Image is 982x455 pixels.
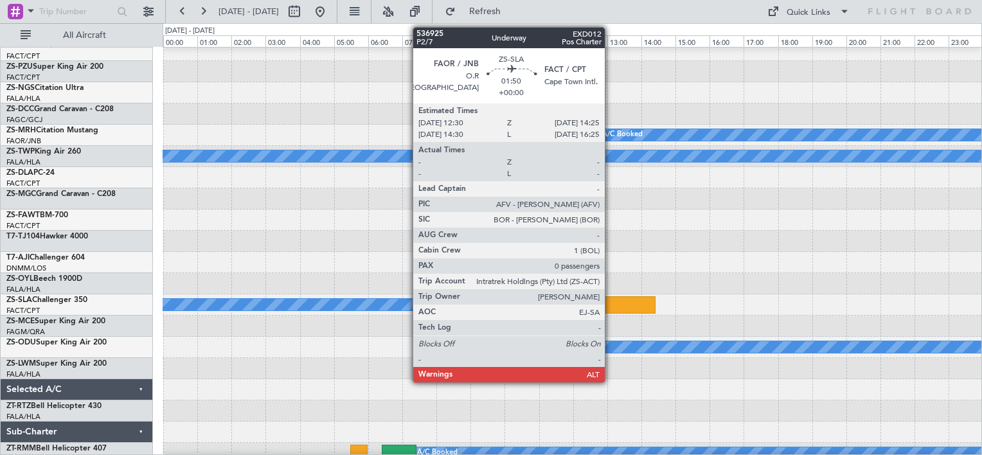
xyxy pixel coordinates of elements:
[6,327,45,337] a: FAGM/QRA
[6,73,40,82] a: FACT/CPT
[6,360,36,368] span: ZS-LWM
[6,254,30,262] span: T7-AJI
[710,35,744,47] div: 16:00
[6,127,98,134] a: ZS-MRHCitation Mustang
[6,339,107,346] a: ZS-ODUSuper King Air 200
[163,35,197,47] div: 00:00
[846,35,880,47] div: 20:00
[14,25,139,46] button: All Aircraft
[880,35,915,47] div: 21:00
[6,157,40,167] a: FALA/HLA
[300,35,334,47] div: 04:00
[197,35,231,47] div: 01:00
[6,317,35,325] span: ZS-MCE
[439,1,516,22] button: Refresh
[334,35,368,47] div: 05:00
[6,105,34,113] span: ZS-DCC
[6,84,84,92] a: ZS-NGSCitation Ultra
[6,169,33,177] span: ZS-DLA
[6,94,40,103] a: FALA/HLA
[6,127,36,134] span: ZS-MRH
[6,339,36,346] span: ZS-ODU
[6,211,35,219] span: ZS-FAW
[6,148,81,156] a: ZS-TWPKing Air 260
[6,115,42,125] a: FAGC/GCJ
[6,233,40,240] span: T7-TJ104
[539,35,573,47] div: 11:00
[6,445,36,452] span: ZT-RMM
[265,35,299,47] div: 03:00
[6,211,68,219] a: ZS-FAWTBM-700
[6,84,35,92] span: ZS-NGS
[6,190,36,198] span: ZS-MGC
[6,445,107,452] a: ZT-RMMBell Helicopter 407
[470,35,504,47] div: 09:00
[504,35,539,47] div: 10:00
[6,360,107,368] a: ZS-LWMSuper King Air 200
[436,35,470,47] div: 08:00
[6,402,31,410] span: ZT-RTZ
[6,402,102,410] a: ZT-RTZBell Helicopter 430
[602,125,643,145] div: A/C Booked
[445,337,486,357] div: A/C Booked
[607,35,641,47] div: 13:00
[6,285,40,294] a: FALA/HLA
[219,6,279,17] span: [DATE] - [DATE]
[787,6,830,19] div: Quick Links
[675,35,710,47] div: 15:00
[573,35,607,47] div: 12:00
[6,275,33,283] span: ZS-OYL
[641,35,675,47] div: 14:00
[231,35,265,47] div: 02:00
[402,35,436,47] div: 07:00
[6,296,32,304] span: ZS-SLA
[6,233,88,240] a: T7-TJ104Hawker 4000
[915,35,949,47] div: 22:00
[761,1,856,22] button: Quick Links
[6,169,55,177] a: ZS-DLAPC-24
[6,136,41,146] a: FAOR/JNB
[6,221,40,231] a: FACT/CPT
[744,35,778,47] div: 17:00
[778,35,812,47] div: 18:00
[6,63,103,71] a: ZS-PZUSuper King Air 200
[6,179,40,188] a: FACT/CPT
[6,317,105,325] a: ZS-MCESuper King Air 200
[368,35,402,47] div: 06:00
[6,275,82,283] a: ZS-OYLBeech 1900D
[33,31,136,40] span: All Aircraft
[6,148,35,156] span: ZS-TWP
[6,190,116,198] a: ZS-MGCGrand Caravan - C208
[6,254,85,262] a: T7-AJIChallenger 604
[812,35,846,47] div: 19:00
[6,105,114,113] a: ZS-DCCGrand Caravan - C208
[6,63,33,71] span: ZS-PZU
[6,306,40,316] a: FACT/CPT
[458,7,512,16] span: Refresh
[39,2,113,21] input: Trip Number
[6,263,46,273] a: DNMM/LOS
[165,26,215,37] div: [DATE] - [DATE]
[6,370,40,379] a: FALA/HLA
[6,296,87,304] a: ZS-SLAChallenger 350
[6,51,40,61] a: FACT/CPT
[6,412,40,422] a: FALA/HLA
